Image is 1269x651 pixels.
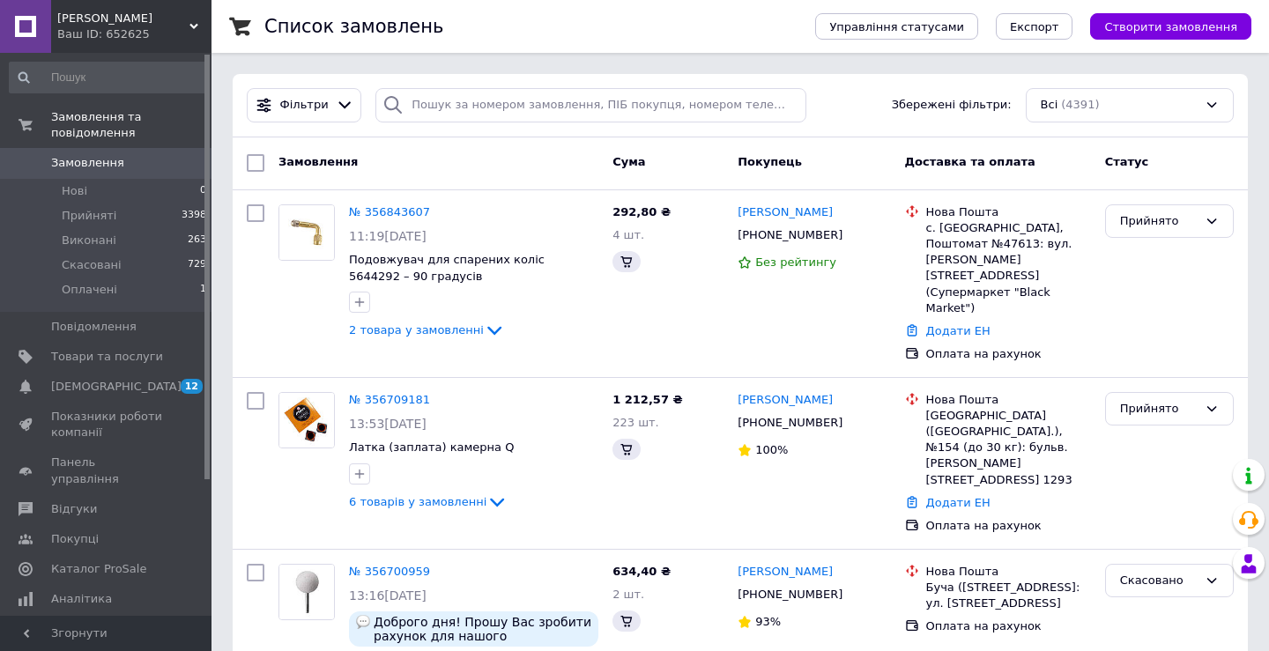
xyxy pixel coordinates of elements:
a: Фото товару [278,392,335,448]
span: Виконані [62,233,116,248]
div: Прийнято [1120,212,1198,231]
div: [GEOGRAPHIC_DATA] ([GEOGRAPHIC_DATA].), №154 (до 30 кг): бульв. [PERSON_NAME][STREET_ADDRESS] 1293 [926,408,1091,488]
span: Прийняті [62,208,116,224]
span: ФОП Хомчук Наталія Михайлівна [57,11,189,26]
a: Фото товару [278,204,335,261]
div: Буча ([STREET_ADDRESS]: ул. [STREET_ADDRESS] [926,580,1091,611]
span: 292,80 ₴ [612,205,671,218]
span: (4391) [1061,98,1099,111]
div: Прийнято [1120,400,1198,418]
div: [PHONE_NUMBER] [734,583,846,606]
a: Латка (заплата) камерна Q [349,440,514,454]
span: Доброго дня! Прошу Вас зробити рахунок для нашого підприємства ТОВ «Центр інжинірингу НКЕМЗ» (код... [374,615,591,643]
span: Скасовані [62,257,122,273]
span: [DEMOGRAPHIC_DATA] [51,379,182,395]
a: [PERSON_NAME] [738,564,833,581]
span: Фільтри [280,97,329,114]
div: Оплата на рахунок [926,518,1091,534]
span: Покупці [51,531,99,547]
span: Всі [1041,97,1058,114]
div: Оплата на рахунок [926,346,1091,362]
span: 11:19[DATE] [349,229,427,243]
img: Фото товару [279,205,334,260]
a: № 356700959 [349,565,430,578]
span: Статус [1105,155,1149,168]
span: 12 [181,379,203,394]
div: Нова Пошта [926,392,1091,408]
span: 13:53[DATE] [349,417,427,431]
div: с. [GEOGRAPHIC_DATA], Поштомат №47613: вул. [PERSON_NAME][STREET_ADDRESS] (Супермаркет "Black Mar... [926,220,1091,316]
a: 6 товарів у замовленні [349,495,508,508]
a: Створити замовлення [1072,19,1251,33]
div: Ваш ID: 652625 [57,26,211,42]
a: [PERSON_NAME] [738,204,833,221]
span: 223 шт. [612,416,659,429]
span: 13:16[DATE] [349,588,427,603]
span: Покупець [738,155,802,168]
span: Панель управління [51,455,163,486]
img: Фото товару [279,393,334,448]
button: Створити замовлення [1090,13,1251,40]
span: Cума [612,155,645,168]
span: 93% [755,615,781,628]
div: Скасовано [1120,572,1198,590]
span: Без рейтингу [755,255,836,269]
img: :speech_balloon: [356,615,370,629]
div: [PHONE_NUMBER] [734,224,846,247]
a: [PERSON_NAME] [738,392,833,409]
span: Аналітика [51,591,112,607]
a: 2 товара у замовленні [349,323,505,337]
a: Додати ЕН [926,324,991,337]
span: Замовлення [278,155,358,168]
span: 729 [188,257,206,273]
span: Створити замовлення [1104,20,1237,33]
span: Каталог ProSale [51,561,146,577]
span: Доставка та оплата [905,155,1035,168]
button: Управління статусами [815,13,978,40]
a: Фото товару [278,564,335,620]
div: Оплата на рахунок [926,618,1091,634]
span: 263 [188,233,206,248]
span: 2 товара у замовленні [349,323,484,337]
img: Фото товару [279,565,334,619]
span: 0 [200,183,206,199]
span: 6 товарів у замовленні [349,495,486,508]
span: Збережені фільтри: [892,97,1012,114]
a: Подовжувач для спарених коліс 5644292 – 90 градусів [349,253,545,283]
span: Замовлення [51,155,124,171]
span: Управління статусами [829,20,964,33]
span: 4 шт. [612,228,644,241]
span: Нові [62,183,87,199]
div: Нова Пошта [926,204,1091,220]
span: Відгуки [51,501,97,517]
div: [PHONE_NUMBER] [734,411,846,434]
button: Експорт [996,13,1073,40]
span: Товари та послуги [51,349,163,365]
span: 100% [755,443,788,456]
a: Додати ЕН [926,496,991,509]
span: Замовлення та повідомлення [51,109,211,141]
div: Нова Пошта [926,564,1091,580]
span: 1 212,57 ₴ [612,393,682,406]
a: № 356709181 [349,393,430,406]
span: Оплачені [62,282,117,298]
span: Повідомлення [51,319,137,335]
h1: Список замовлень [264,16,443,37]
span: 634,40 ₴ [612,565,671,578]
span: Показники роботи компанії [51,409,163,440]
span: 3398 [182,208,206,224]
span: 1 [200,282,206,298]
span: Експорт [1010,20,1059,33]
a: № 356843607 [349,205,430,218]
span: 2 шт. [612,588,644,601]
input: Пошук за номером замовлення, ПІБ покупця, номером телефону, Email, номером накладної [375,88,806,122]
input: Пошук [9,62,208,93]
